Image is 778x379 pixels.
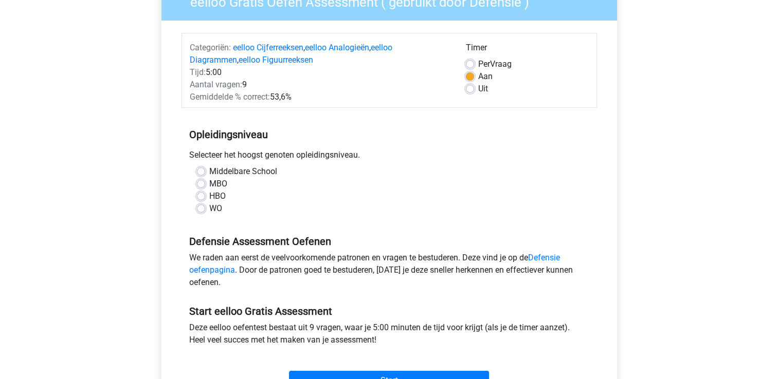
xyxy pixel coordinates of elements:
[209,178,227,190] label: MBO
[478,58,512,70] label: Vraag
[189,305,589,317] h5: Start eelloo Gratis Assessment
[182,252,597,293] div: We raden aan eerst de veelvoorkomende patronen en vragen te bestuderen. Deze vind je op de . Door...
[189,124,589,145] h5: Opleidingsniveau
[478,59,490,69] span: Per
[209,202,222,215] label: WO
[190,67,206,77] span: Tijd:
[182,79,458,91] div: 9
[182,91,458,103] div: 53,6%
[190,92,270,102] span: Gemiddelde % correct:
[233,43,303,52] a: eelloo Cijferreeksen
[209,165,277,178] label: Middelbare School
[305,43,369,52] a: eelloo Analogieën
[182,66,458,79] div: 5:00
[209,190,226,202] label: HBO
[182,42,458,66] div: , , ,
[182,321,597,350] div: Deze eelloo oefentest bestaat uit 9 vragen, waar je 5:00 minuten de tijd voor krijgt (als je de t...
[190,80,242,89] span: Aantal vragen:
[182,149,597,165] div: Selecteer het hoogst genoten opleidingsniveau.
[478,83,488,95] label: Uit
[189,235,589,248] h5: Defensie Assessment Oefenen
[239,55,313,65] a: eelloo Figuurreeksen
[466,42,589,58] div: Timer
[190,43,231,52] span: Categoriën:
[478,70,493,83] label: Aan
